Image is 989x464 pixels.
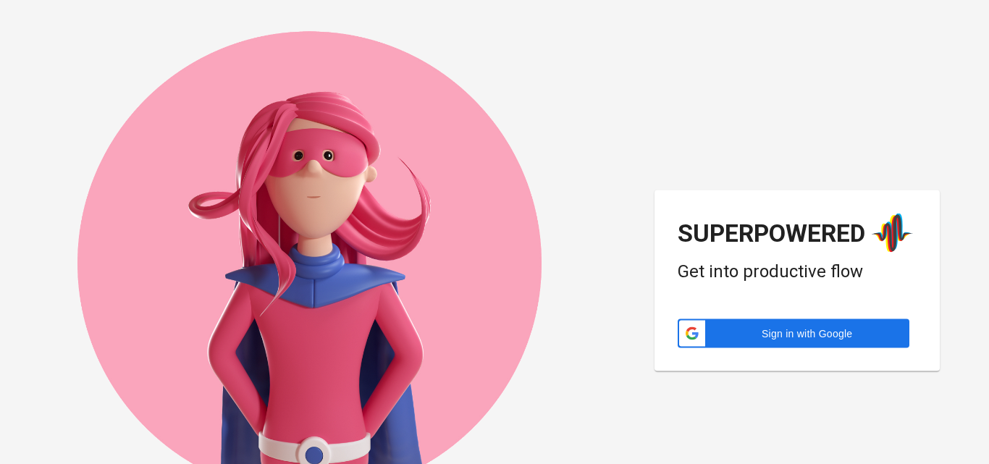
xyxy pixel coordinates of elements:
div: Superpowered [678,216,865,251]
iframe: Sign in with Google Button [670,347,917,379]
div: Get into productive flow [678,258,917,284]
div: Sign in with Google [678,319,909,348]
img: app logo [868,214,917,253]
span: Sign in with Google [714,326,901,341]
